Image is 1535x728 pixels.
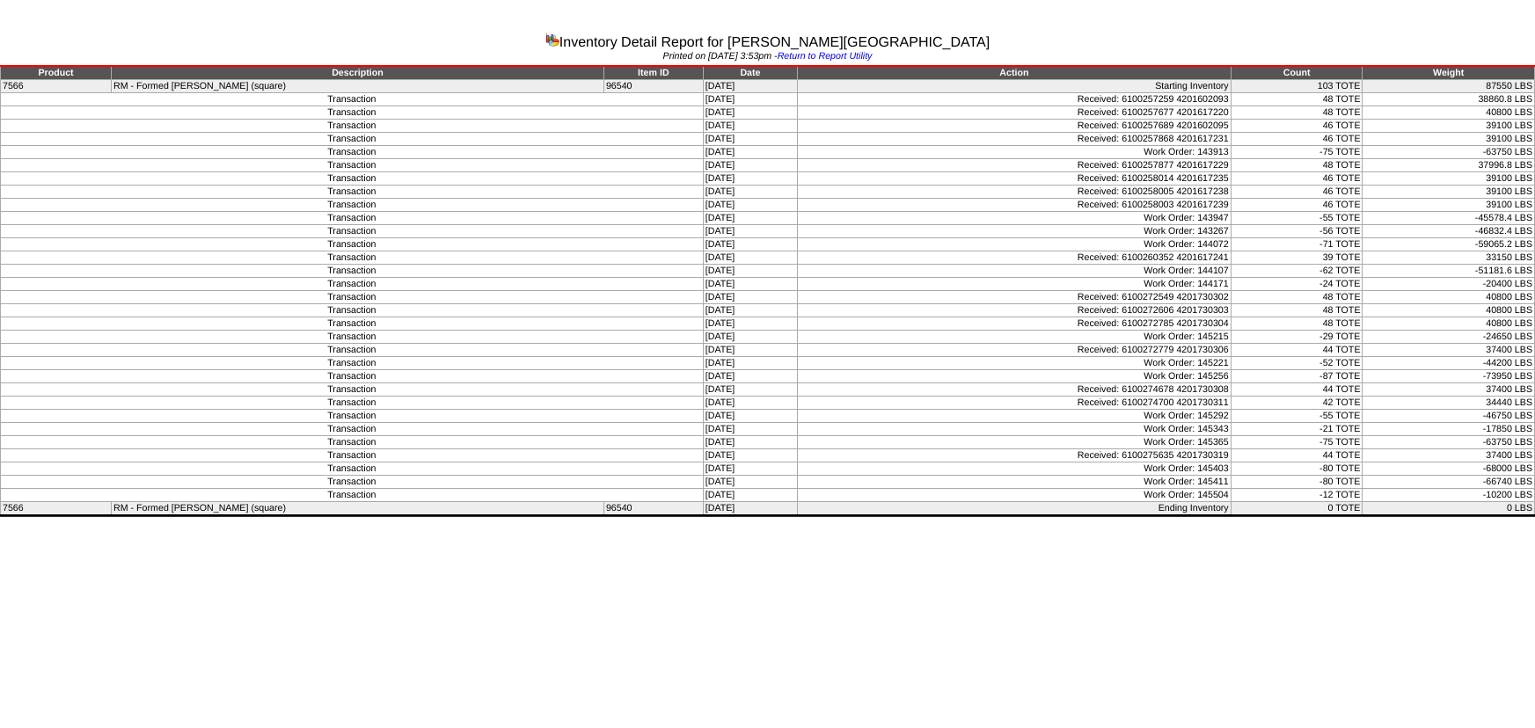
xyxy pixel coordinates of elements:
td: -10200 LBS [1363,489,1535,502]
td: [DATE] [703,265,797,278]
td: -71 TOTE [1231,238,1363,251]
td: -80 TOTE [1231,476,1363,489]
td: Work Order: 145215 [798,331,1232,344]
td: 46 TOTE [1231,186,1363,199]
td: Received: 6100272779 4201730306 [798,344,1232,357]
td: Work Order: 145403 [798,462,1232,476]
td: Transaction [1,278,704,291]
td: -80 TOTE [1231,462,1363,476]
td: 37996.8 LBS [1363,159,1535,172]
td: [DATE] [703,331,797,344]
td: -44200 LBS [1363,357,1535,370]
td: [DATE] [703,186,797,199]
td: Work Order: 144171 [798,278,1232,291]
td: Transaction [1,133,704,146]
td: -75 TOTE [1231,146,1363,159]
td: Work Order: 145292 [798,410,1232,423]
td: Received: 6100257877 4201617229 [798,159,1232,172]
td: Product [1,66,112,80]
td: [DATE] [703,133,797,146]
td: Transaction [1,120,704,133]
td: [DATE] [703,199,797,212]
td: Received: 6100274678 4201730308 [798,383,1232,397]
td: Ending Inventory [798,502,1232,516]
td: [DATE] [703,344,797,357]
td: Weight [1363,66,1535,80]
td: [DATE] [703,449,797,462]
td: Transaction [1,106,704,120]
td: [DATE] [703,225,797,238]
td: 103 TOTE [1231,80,1363,93]
td: Transaction [1,291,704,304]
td: 40800 LBS [1363,106,1535,120]
td: [DATE] [703,159,797,172]
td: 44 TOTE [1231,383,1363,397]
td: Received: 6100274700 4201730311 [798,397,1232,410]
td: -29 TOTE [1231,331,1363,344]
td: Transaction [1,383,704,397]
td: Starting Inventory [798,80,1232,93]
td: Received: 6100257259 4201602093 [798,93,1232,106]
td: [DATE] [703,146,797,159]
td: 40800 LBS [1363,317,1535,331]
td: Transaction [1,304,704,317]
td: [DATE] [703,304,797,317]
td: 46 TOTE [1231,133,1363,146]
td: [DATE] [703,278,797,291]
td: -55 TOTE [1231,212,1363,225]
td: Transaction [1,449,704,462]
td: [DATE] [703,80,797,93]
td: 39100 LBS [1363,172,1535,186]
td: Received: 6100258005 4201617238 [798,186,1232,199]
td: Received: 6100257689 4201602095 [798,120,1232,133]
td: -12 TOTE [1231,489,1363,502]
td: -59065.2 LBS [1363,238,1535,251]
td: [DATE] [703,397,797,410]
td: [DATE] [703,476,797,489]
td: Transaction [1,146,704,159]
td: [DATE] [703,436,797,449]
td: 48 TOTE [1231,106,1363,120]
td: -56 TOTE [1231,225,1363,238]
td: Work Order: 145256 [798,370,1232,383]
td: -46832.4 LBS [1363,225,1535,238]
td: 40800 LBS [1363,304,1535,317]
td: [DATE] [703,502,797,516]
td: [DATE] [703,357,797,370]
img: graph.gif [545,33,559,47]
td: -68000 LBS [1363,462,1535,476]
td: [DATE] [703,462,797,476]
td: -20400 LBS [1363,278,1535,291]
td: [DATE] [703,291,797,304]
td: Received: 6100258003 4201617239 [798,199,1232,212]
td: Transaction [1,93,704,106]
td: [DATE] [703,172,797,186]
td: 7566 [1,80,112,93]
td: Work Order: 145504 [798,489,1232,502]
td: 46 TOTE [1231,120,1363,133]
td: [DATE] [703,251,797,265]
td: RM - Formed [PERSON_NAME] (square) [112,80,604,93]
td: [DATE] [703,317,797,331]
td: 37400 LBS [1363,383,1535,397]
td: Transaction [1,357,704,370]
td: 87550 LBS [1363,80,1535,93]
td: Transaction [1,397,704,410]
td: Received: 6100272785 4201730304 [798,317,1232,331]
td: 37400 LBS [1363,449,1535,462]
td: 38860.8 LBS [1363,93,1535,106]
a: Return to Report Utility [778,51,873,62]
td: Work Order: 145221 [798,357,1232,370]
td: Received: 6100258014 4201617235 [798,172,1232,186]
td: -63750 LBS [1363,146,1535,159]
td: Work Order: 145411 [798,476,1232,489]
td: -24 TOTE [1231,278,1363,291]
td: [DATE] [703,120,797,133]
td: Transaction [1,159,704,172]
td: Received: 6100272549 4201730302 [798,291,1232,304]
td: Transaction [1,317,704,331]
td: Transaction [1,212,704,225]
td: -17850 LBS [1363,423,1535,436]
td: -21 TOTE [1231,423,1363,436]
td: Transaction [1,265,704,278]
